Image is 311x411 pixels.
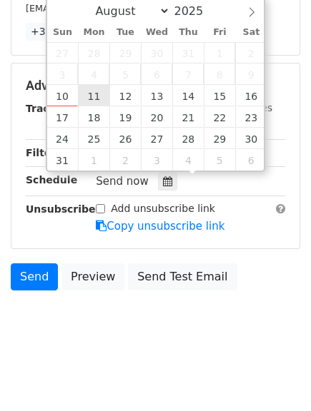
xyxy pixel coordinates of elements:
[109,64,141,85] span: August 5, 2025
[26,174,77,186] strong: Schedule
[78,128,109,149] span: August 25, 2025
[172,28,204,37] span: Thu
[204,128,235,149] span: August 29, 2025
[141,149,172,171] span: September 3, 2025
[235,149,267,171] span: September 6, 2025
[172,85,204,106] span: August 14, 2025
[61,263,124,290] a: Preview
[141,64,172,85] span: August 6, 2025
[26,3,185,14] small: [EMAIL_ADDRESS][DOMAIN_NAME]
[204,149,235,171] span: September 5, 2025
[78,106,109,128] span: August 18, 2025
[172,106,204,128] span: August 21, 2025
[141,85,172,106] span: August 13, 2025
[26,203,96,215] strong: Unsubscribe
[204,42,235,64] span: August 1, 2025
[172,42,204,64] span: July 31, 2025
[235,64,267,85] span: August 9, 2025
[172,149,204,171] span: September 4, 2025
[170,4,222,18] input: Year
[96,175,149,188] span: Send now
[141,42,172,64] span: July 30, 2025
[204,85,235,106] span: August 15, 2025
[47,128,79,149] span: August 24, 2025
[235,128,267,149] span: August 30, 2025
[235,85,267,106] span: August 16, 2025
[78,149,109,171] span: September 1, 2025
[47,106,79,128] span: August 17, 2025
[78,28,109,37] span: Mon
[26,103,74,114] strong: Tracking
[47,149,79,171] span: August 31, 2025
[109,85,141,106] span: August 12, 2025
[235,28,267,37] span: Sat
[235,42,267,64] span: August 2, 2025
[204,64,235,85] span: August 8, 2025
[204,28,235,37] span: Fri
[26,78,285,93] h5: Advanced
[204,106,235,128] span: August 22, 2025
[26,23,86,41] a: +38 more
[240,342,311,411] iframe: Chat Widget
[109,106,141,128] span: August 19, 2025
[109,128,141,149] span: August 26, 2025
[26,147,62,158] strong: Filters
[47,42,79,64] span: July 27, 2025
[111,201,215,216] label: Add unsubscribe link
[109,28,141,37] span: Tue
[47,85,79,106] span: August 10, 2025
[47,64,79,85] span: August 3, 2025
[141,128,172,149] span: August 27, 2025
[141,106,172,128] span: August 20, 2025
[78,64,109,85] span: August 4, 2025
[78,85,109,106] span: August 11, 2025
[109,42,141,64] span: July 29, 2025
[78,42,109,64] span: July 28, 2025
[109,149,141,171] span: September 2, 2025
[172,64,204,85] span: August 7, 2025
[11,263,58,290] a: Send
[141,28,172,37] span: Wed
[96,220,224,233] a: Copy unsubscribe link
[47,28,79,37] span: Sun
[172,128,204,149] span: August 28, 2025
[235,106,267,128] span: August 23, 2025
[128,263,237,290] a: Send Test Email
